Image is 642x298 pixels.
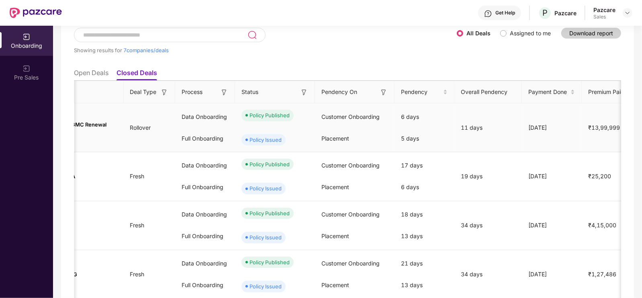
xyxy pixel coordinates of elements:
[395,155,454,176] div: 17 days
[117,69,157,80] li: Closed Deals
[182,88,202,96] span: Process
[522,221,582,230] div: [DATE]
[124,124,157,131] span: Rollover
[561,28,621,39] button: Download report
[380,88,388,96] img: svg+xml;base64,PHN2ZyB3aWR0aD0iMTYiIGhlaWdodD0iMTYiIHZpZXdCb3g9IjAgMCAxNiAxNiIgZmlsbD0ibm9uZSIgeG...
[249,258,290,266] div: Policy Published
[395,106,454,128] div: 6 days
[321,162,380,169] span: Customer Onboarding
[321,211,380,218] span: Customer Onboarding
[22,33,31,41] img: svg+xml;base64,PHN2ZyB3aWR0aD0iMjAiIGhlaWdodD0iMjAiIHZpZXdCb3g9IjAgMCAyMCAyMCIgZmlsbD0ibm9uZSIgeG...
[582,222,623,229] span: ₹4,15,000
[495,10,515,16] div: Get Help
[175,176,235,198] div: Full Onboarding
[454,270,522,279] div: 34 days
[175,204,235,225] div: Data Onboarding
[593,6,615,14] div: Pazcare
[241,88,258,96] span: Status
[74,69,108,80] li: Open Deals
[249,184,282,192] div: Policy Issued
[528,88,569,96] span: Payment Done
[554,9,577,17] div: Pazcare
[522,81,582,103] th: Payment Done
[249,209,290,217] div: Policy Published
[321,88,357,96] span: Pendency On
[395,81,454,103] th: Pendency
[510,30,551,37] label: Assigned to me
[624,10,631,16] img: svg+xml;base64,PHN2ZyBpZD0iRHJvcGRvd24tMzJ4MzIiIHhtbG5zPSJodHRwOi8vd3d3LnczLm9yZy8yMDAwL3N2ZyIgd2...
[395,274,454,296] div: 13 days
[395,225,454,247] div: 13 days
[10,8,62,18] img: New Pazcare Logo
[542,8,548,18] span: P
[484,10,492,18] img: svg+xml;base64,PHN2ZyBpZD0iSGVscC0zMngzMiIgeG1sbnM9Imh0dHA6Ly93d3cudzMub3JnLzIwMDAvc3ZnIiB3aWR0aD...
[247,30,257,40] img: svg+xml;base64,PHN2ZyB3aWR0aD0iMjQiIGhlaWdodD0iMjUiIHZpZXdCb3g9IjAgMCAyNCAyNSIgZmlsbD0ibm9uZSIgeG...
[175,106,235,128] div: Data Onboarding
[582,271,623,278] span: ₹1,27,486
[582,124,626,131] span: ₹13,99,999
[395,253,454,274] div: 21 days
[395,128,454,149] div: 5 days
[22,65,31,73] img: svg+xml;base64,PHN2ZyB3aWR0aD0iMjAiIGhlaWdodD0iMjAiIHZpZXdCb3g9IjAgMCAyMCAyMCIgZmlsbD0ibm9uZSIgeG...
[321,233,349,239] span: Placement
[123,47,169,53] span: 7 companies/deals
[401,88,442,96] span: Pendency
[175,274,235,296] div: Full Onboarding
[593,14,615,20] div: Sales
[249,233,282,241] div: Policy Issued
[124,271,151,278] span: Fresh
[249,136,282,144] div: Policy Issued
[220,88,228,96] img: svg+xml;base64,PHN2ZyB3aWR0aD0iMTYiIGhlaWdodD0iMTYiIHZpZXdCb3g9IjAgMCAxNiAxNiIgZmlsbD0ibm9uZSIgeG...
[249,111,290,119] div: Policy Published
[175,225,235,247] div: Full Onboarding
[321,184,349,190] span: Placement
[321,135,349,142] span: Placement
[249,160,290,168] div: Policy Published
[321,113,380,120] span: Customer Onboarding
[395,204,454,225] div: 18 days
[466,30,491,37] label: All Deals
[249,282,282,290] div: Policy Issued
[522,123,582,132] div: [DATE]
[124,173,151,180] span: Fresh
[321,260,380,267] span: Customer Onboarding
[321,282,349,288] span: Placement
[454,123,522,132] div: 11 days
[582,173,617,180] span: ₹25,200
[454,81,522,103] th: Overall Pendency
[454,221,522,230] div: 34 days
[74,47,457,53] div: Showing results for
[522,270,582,279] div: [DATE]
[160,88,168,96] img: svg+xml;base64,PHN2ZyB3aWR0aD0iMTYiIGhlaWdodD0iMTYiIHZpZXdCb3g9IjAgMCAxNiAxNiIgZmlsbD0ibm9uZSIgeG...
[124,222,151,229] span: Fresh
[395,176,454,198] div: 6 days
[175,253,235,274] div: Data Onboarding
[522,172,582,181] div: [DATE]
[582,81,634,103] th: Premium Paid
[130,88,157,96] span: Deal Type
[454,172,522,181] div: 19 days
[175,155,235,176] div: Data Onboarding
[300,88,308,96] img: svg+xml;base64,PHN2ZyB3aWR0aD0iMTYiIGhlaWdodD0iMTYiIHZpZXdCb3g9IjAgMCAxNiAxNiIgZmlsbD0ibm9uZSIgeG...
[175,128,235,149] div: Full Onboarding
